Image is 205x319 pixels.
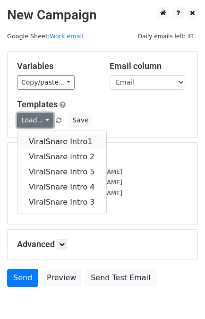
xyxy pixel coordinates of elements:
a: ViralSnare Intro 5 [17,164,106,180]
a: Load... [17,113,53,128]
small: Google Sheet: [7,33,84,40]
a: Send Test Email [85,269,156,287]
h2: New Campaign [7,7,198,23]
a: Send [7,269,38,287]
h5: Email column [110,61,188,71]
a: Daily emails left: 41 [135,33,198,40]
a: Preview [41,269,82,287]
a: ViralSnare intro 2 [17,149,106,164]
small: [EMAIL_ADDRESS][DOMAIN_NAME] [17,190,122,197]
span: Daily emails left: 41 [135,31,198,42]
small: [EMAIL_ADDRESS][DOMAIN_NAME] [17,179,122,186]
a: ViralSnare Intro 4 [17,180,106,195]
h5: Variables [17,61,95,71]
h5: Advanced [17,239,188,250]
iframe: Chat Widget [158,274,205,319]
a: Copy/paste... [17,75,75,90]
a: ViralSnare Intro 3 [17,195,106,210]
small: [EMAIL_ADDRESS][DOMAIN_NAME] [17,168,122,175]
a: Work email [50,33,84,40]
a: ViralSnare Intro1 [17,134,106,149]
button: Save [68,113,93,128]
a: Templates [17,99,58,109]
